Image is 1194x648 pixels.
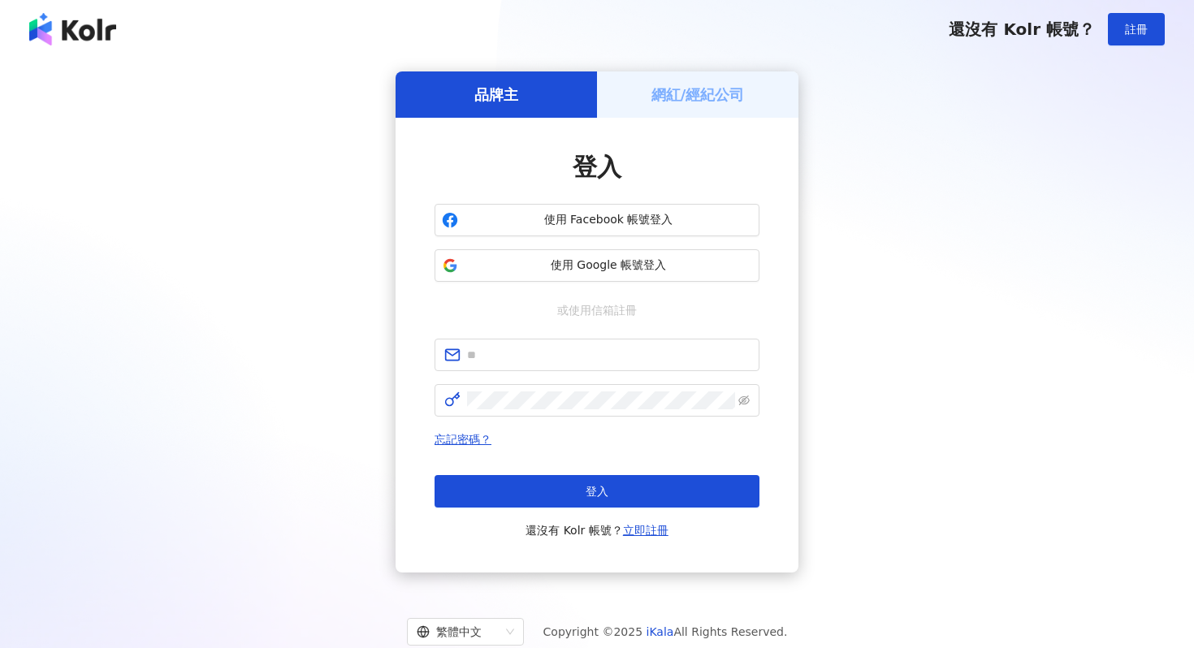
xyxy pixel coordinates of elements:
[1108,13,1165,45] button: 註冊
[586,485,608,498] span: 登入
[949,19,1095,39] span: 還沒有 Kolr 帳號？
[647,625,674,638] a: iKala
[465,257,752,274] span: 使用 Google 帳號登入
[623,524,668,537] a: 立即註冊
[526,521,668,540] span: 還沒有 Kolr 帳號？
[474,84,518,105] h5: 品牌主
[1125,23,1148,36] span: 註冊
[573,153,621,181] span: 登入
[29,13,116,45] img: logo
[543,622,788,642] span: Copyright © 2025 All Rights Reserved.
[435,475,759,508] button: 登入
[651,84,745,105] h5: 網紅/經紀公司
[546,301,648,319] span: 或使用信箱註冊
[738,395,750,406] span: eye-invisible
[435,433,491,446] a: 忘記密碼？
[435,204,759,236] button: 使用 Facebook 帳號登入
[417,619,500,645] div: 繁體中文
[465,212,752,228] span: 使用 Facebook 帳號登入
[435,249,759,282] button: 使用 Google 帳號登入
